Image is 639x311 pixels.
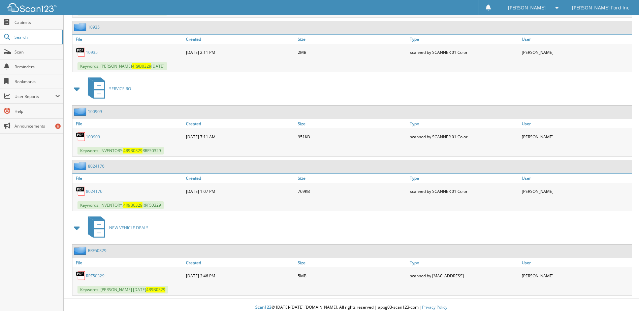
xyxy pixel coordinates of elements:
a: Type [408,35,520,44]
a: 10935 [88,24,100,30]
span: Keywords: [PERSON_NAME] [DATE] [77,286,168,293]
a: Size [296,174,408,183]
img: folder2.png [74,107,88,116]
img: PDF.png [76,47,86,57]
div: scanned by SCANNER 01 Color [408,45,520,59]
a: File [72,119,184,128]
span: Announcements [14,123,60,129]
a: Size [296,258,408,267]
img: folder2.png [74,246,88,255]
a: Created [184,174,296,183]
div: 2MB [296,45,408,59]
span: Scan123 [255,304,271,310]
span: 4R9B0329 [123,202,142,208]
a: 8024176 [88,163,104,169]
a: SERVICE RO [84,75,131,102]
a: User [520,258,632,267]
span: SERVICE RO [109,86,131,92]
a: Type [408,258,520,267]
a: Type [408,174,520,183]
a: 100909 [88,109,102,114]
a: Size [296,119,408,128]
span: 4R9B0329 [146,287,165,292]
span: Help [14,108,60,114]
div: [DATE] 2:46 PM [184,269,296,282]
div: scanned by [MAC_ADDRESS] [408,269,520,282]
span: Bookmarks [14,79,60,84]
img: PDF.png [76,132,86,142]
a: 8024176 [86,188,102,194]
span: Keywords: [PERSON_NAME] [DATE] [77,62,167,70]
a: User [520,35,632,44]
span: NEW VEHICLE DEALS [109,225,149,231]
div: [DATE] 1:07 PM [184,184,296,198]
a: Created [184,35,296,44]
a: RRF50329 [88,248,106,253]
a: 100909 [86,134,100,140]
div: scanned by SCANNER 01 Color [408,130,520,143]
div: [DATE] 2:11 PM [184,45,296,59]
img: scan123-logo-white.svg [7,3,57,12]
a: RRF50329 [86,273,104,279]
div: 951KB [296,130,408,143]
div: [DATE] 7:11 AM [184,130,296,143]
span: Keywords: INVENTORY: RRF50329 [77,147,164,154]
span: Search [14,34,59,40]
div: scanned by SCANNER 01 Color [408,184,520,198]
span: User Reports [14,94,55,99]
span: Cabinets [14,20,60,25]
img: PDF.png [76,271,86,281]
a: File [72,35,184,44]
span: [PERSON_NAME] [508,6,546,10]
span: 4R9B0329 [132,63,151,69]
span: Scan [14,49,60,55]
a: Type [408,119,520,128]
iframe: Chat Widget [605,279,639,311]
div: [PERSON_NAME] [520,45,632,59]
a: Size [296,35,408,44]
div: 769KB [296,184,408,198]
a: Privacy Policy [422,304,447,310]
img: folder2.png [74,162,88,170]
a: Created [184,258,296,267]
img: folder2.png [74,23,88,31]
div: [PERSON_NAME] [520,130,632,143]
div: [PERSON_NAME] [520,184,632,198]
div: 5MB [296,269,408,282]
span: Keywords: INVENTORY: RRF50329 [77,201,164,209]
a: Created [184,119,296,128]
a: File [72,258,184,267]
span: [PERSON_NAME] Ford Inc [572,6,629,10]
a: User [520,119,632,128]
a: User [520,174,632,183]
div: 6 [55,124,61,129]
span: 4R9B0329 [123,148,142,153]
a: File [72,174,184,183]
div: [PERSON_NAME] [520,269,632,282]
img: PDF.png [76,186,86,196]
span: Reminders [14,64,60,70]
a: NEW VEHICLE DEALS [84,214,149,241]
a: 10935 [86,49,98,55]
